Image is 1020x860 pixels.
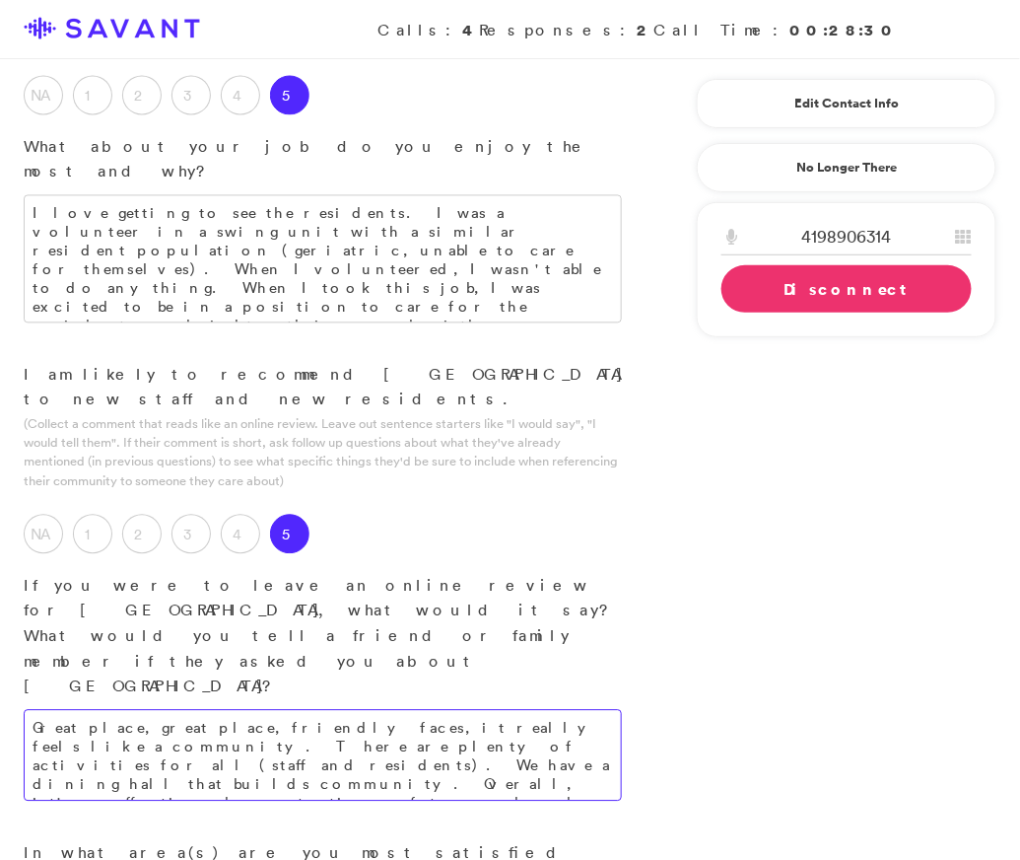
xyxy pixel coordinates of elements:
label: 4 [221,515,260,554]
label: 5 [270,515,309,554]
label: 5 [270,76,309,115]
p: What about your job do you enjoy the most and why? [24,135,622,185]
p: I am likely to recommend [GEOGRAPHIC_DATA] to new staff and new residents. [24,363,622,413]
a: Disconnect [721,265,972,313]
p: (Collect a comment that reads like an online review. Leave out sentence starters like "I would sa... [24,415,622,491]
label: 3 [171,515,211,554]
strong: 4 [462,19,479,40]
a: Edit Contact Info [721,88,972,119]
label: 3 [171,76,211,115]
strong: 2 [637,19,653,40]
a: No Longer There [697,143,996,192]
label: 4 [221,76,260,115]
label: NA [24,515,63,554]
p: If you were to leave an online review for [GEOGRAPHIC_DATA], what would it say? What would you te... [24,574,622,700]
label: 2 [122,515,162,554]
label: 1 [73,76,112,115]
label: NA [24,76,63,115]
strong: 00:28:30 [789,19,898,40]
label: 1 [73,515,112,554]
label: 2 [122,76,162,115]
